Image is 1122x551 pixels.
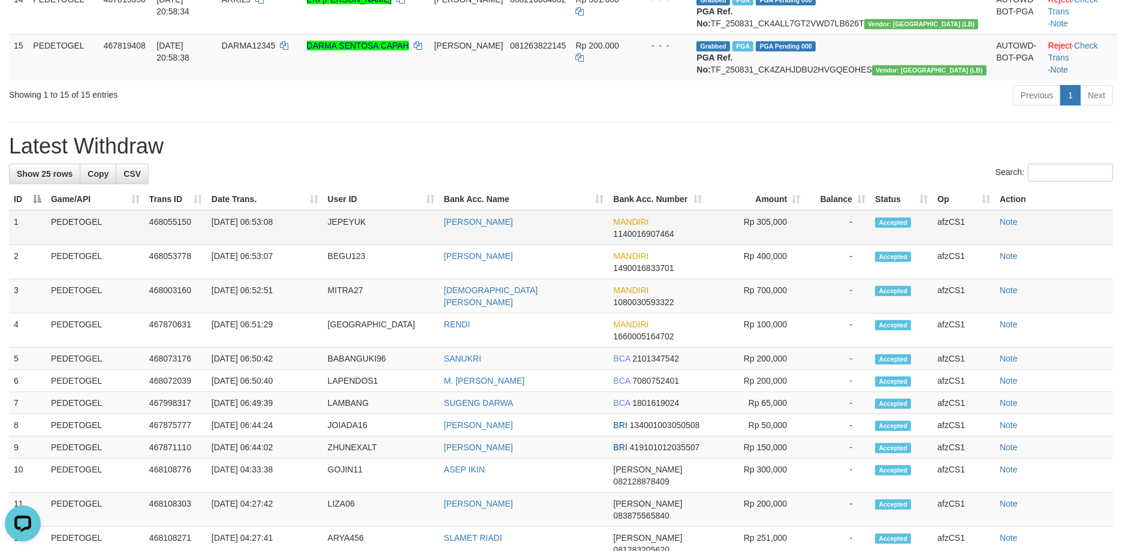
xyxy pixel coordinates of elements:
td: PEDETOGEL [46,245,144,279]
th: Bank Acc. Number: activate to sort column ascending [608,188,707,210]
label: Search: [996,164,1113,182]
td: afzCS1 [933,392,995,414]
span: Accepted [875,443,911,453]
td: afzCS1 [933,493,995,527]
td: LAPENDOS1 [323,370,439,392]
span: Copy [88,169,108,179]
span: [PERSON_NAME] [613,533,682,543]
td: 468072039 [144,370,207,392]
td: Rp 50,000 [707,414,805,436]
td: LIZA06 [323,493,439,527]
td: afzCS1 [933,210,995,245]
td: afzCS1 [933,436,995,459]
span: Accepted [875,499,911,510]
a: SUGENG DARWA [444,398,514,408]
span: BCA [613,398,630,408]
td: PEDETOGEL [46,414,144,436]
a: Note [1000,354,1018,363]
button: Open LiveChat chat widget [5,5,41,41]
b: PGA Ref. No: [696,7,732,28]
td: Rp 700,000 [707,279,805,314]
td: AUTOWD-BOT-PGA [991,34,1043,80]
td: 5 [9,348,46,370]
td: Rp 100,000 [707,314,805,348]
span: Copy 1660005164702 to clipboard [613,332,674,341]
td: afzCS1 [933,245,995,279]
td: afzCS1 [933,279,995,314]
span: Copy 1080030593322 to clipboard [613,297,674,307]
a: Note [1050,19,1068,28]
td: PEDETOGEL [46,348,144,370]
td: [DATE] 06:44:24 [207,414,323,436]
a: DARMA SENTOSA CAPAH [307,41,409,50]
td: PEDETOGEL [46,392,144,414]
td: JEPEYUK [323,210,439,245]
span: BCA [613,354,630,363]
span: Copy 1801619024 to clipboard [632,398,679,408]
a: SLAMET RIADI [444,533,502,543]
td: PEDETOGEL [46,436,144,459]
span: Accepted [875,218,911,228]
a: Note [1050,65,1068,74]
td: 468108776 [144,459,207,493]
a: [DEMOGRAPHIC_DATA][PERSON_NAME] [444,285,538,307]
th: Date Trans.: activate to sort column ascending [207,188,323,210]
td: [GEOGRAPHIC_DATA] [323,314,439,348]
a: Note [1000,285,1018,295]
td: 1 [9,210,46,245]
span: Copy 419101012035507 to clipboard [630,442,700,452]
td: - [805,370,870,392]
span: Accepted [875,252,911,262]
span: Copy 1140016907464 to clipboard [613,229,674,239]
td: Rp 400,000 [707,245,805,279]
span: [DATE] 20:58:38 [156,41,189,62]
a: Note [1000,217,1018,227]
span: Copy 083875565840 to clipboard [613,511,669,520]
a: Note [1000,420,1018,430]
th: Bank Acc. Name: activate to sort column ascending [439,188,609,210]
a: Note [1000,442,1018,452]
a: [PERSON_NAME] [444,499,513,508]
td: 9 [9,436,46,459]
th: Balance: activate to sort column ascending [805,188,870,210]
td: [DATE] 06:49:39 [207,392,323,414]
span: Accepted [875,320,911,330]
td: 4 [9,314,46,348]
td: - [805,245,870,279]
td: afzCS1 [933,348,995,370]
span: DARMA12345 [222,41,276,50]
a: Next [1080,85,1113,106]
td: 7 [9,392,46,414]
a: Note [1000,320,1018,329]
td: [DATE] 06:44:02 [207,436,323,459]
b: PGA Ref. No: [696,53,732,74]
th: Op: activate to sort column ascending [933,188,995,210]
span: MANDIRI [613,285,649,295]
a: Previous [1013,85,1061,106]
a: Copy [80,164,116,184]
a: CSV [116,164,149,184]
td: Rp 200,000 [707,370,805,392]
span: Accepted [875,354,911,365]
td: Rp 200,000 [707,493,805,527]
td: PEDETOGEL [46,493,144,527]
td: ZHUNEXALT [323,436,439,459]
td: - [805,210,870,245]
td: 10 [9,459,46,493]
a: Note [1000,376,1018,386]
td: 15 [9,34,28,80]
a: Note [1000,251,1018,261]
a: Show 25 rows [9,164,80,184]
td: PEDETOGEL [46,459,144,493]
div: Showing 1 to 15 of 15 entries [9,84,459,101]
td: 468108303 [144,493,207,527]
th: Amount: activate to sort column ascending [707,188,805,210]
span: Accepted [875,534,911,544]
span: Rp 200.000 [575,41,619,50]
span: PGA Pending [756,41,816,52]
td: [DATE] 06:52:51 [207,279,323,314]
span: CSV [123,169,141,179]
span: BRI [613,442,627,452]
td: BABANGUKI96 [323,348,439,370]
td: PEDETOGEL [46,370,144,392]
